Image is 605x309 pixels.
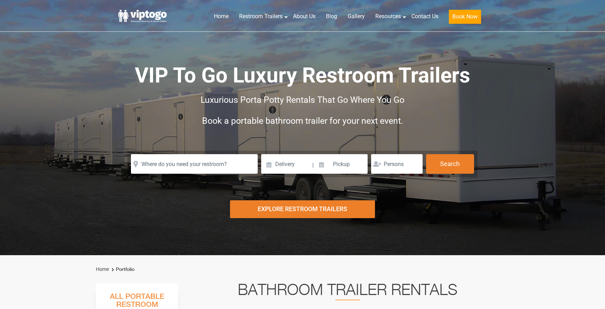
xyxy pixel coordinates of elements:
[188,283,508,300] h2: Bathroom Trailer Rentals
[234,9,288,24] a: Restroom Trailers
[230,200,375,218] div: Explore Restroom Trailers
[131,154,258,174] input: Where do you need your restroom?
[406,9,444,24] a: Contact Us
[444,9,486,28] a: Book Now
[288,9,321,24] a: About Us
[261,154,311,174] input: Delivery
[314,154,368,174] input: Pickup
[96,266,109,272] a: Home
[426,154,474,174] button: Search
[449,10,481,24] button: Book Now
[342,9,370,24] a: Gallery
[312,154,314,177] span: |
[110,265,134,274] li: Portfolio
[201,95,404,105] span: Luxurious Porta Potty Rentals That Go Where You Go
[371,154,423,174] input: Persons
[370,9,406,24] a: Resources
[202,116,403,126] span: Book a portable bathroom trailer for your next event.
[135,63,470,88] span: VIP To Go Luxury Restroom Trailers
[321,9,342,24] a: Blog
[209,9,234,24] a: Home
